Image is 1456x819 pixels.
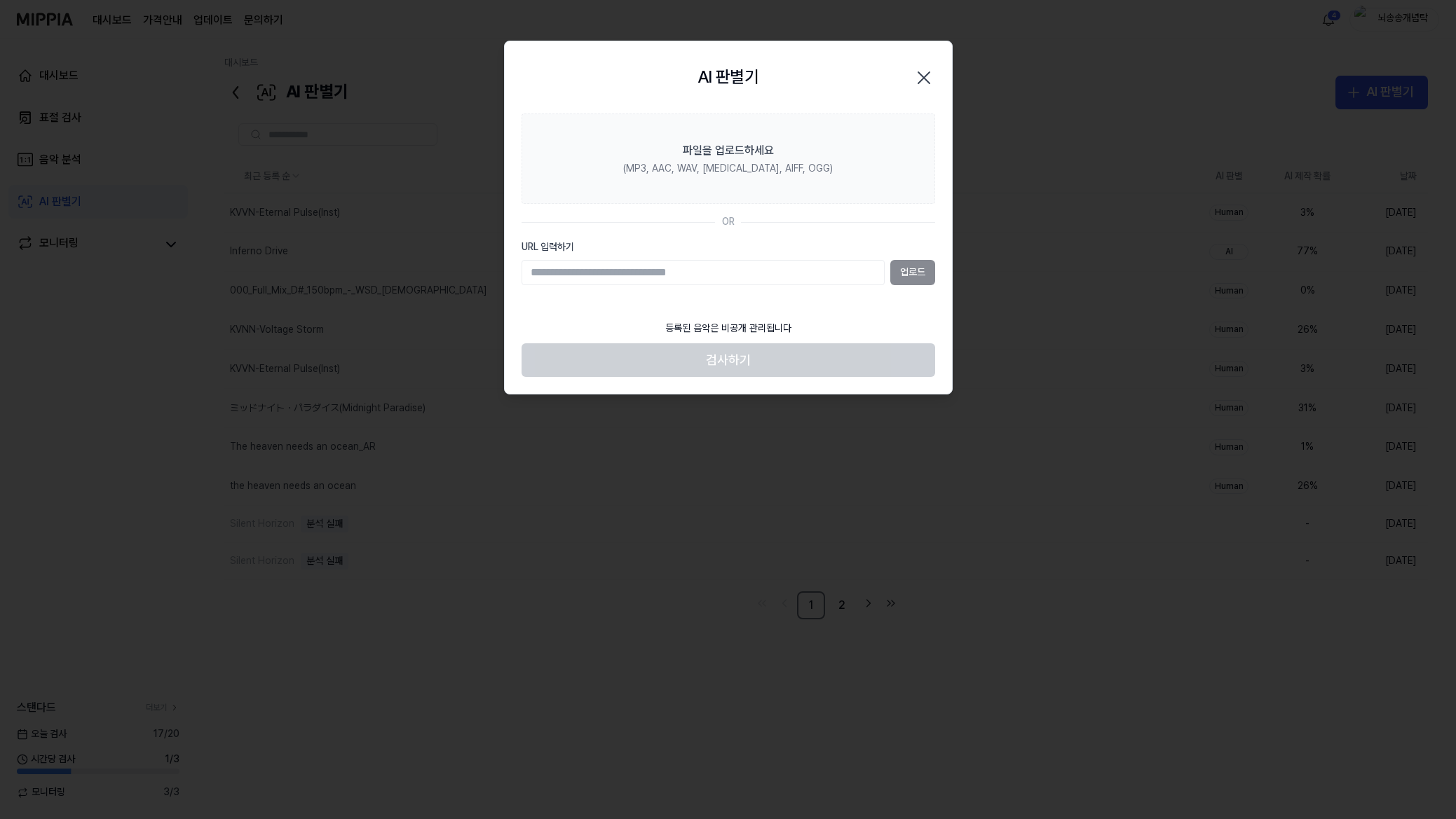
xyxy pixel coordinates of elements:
label: URL 입력하기 [522,240,935,254]
div: 파일을 업로드하세요 [683,142,774,159]
div: (MP3, AAC, WAV, [MEDICAL_DATA], AIFF, OGG) [623,162,833,176]
h2: AI 판별기 [698,64,758,90]
div: 등록된 음악은 비공개 관리됩니다 [657,313,800,344]
div: OR [722,215,735,229]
